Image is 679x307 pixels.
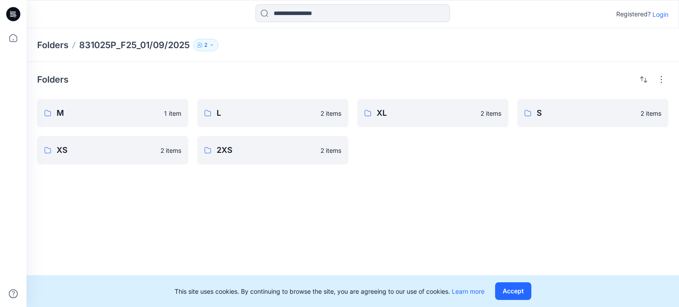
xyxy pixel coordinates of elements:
p: 2 items [160,146,181,155]
p: This site uses cookies. By continuing to browse the site, you are agreeing to our use of cookies. [175,287,484,296]
button: 2 [193,39,218,51]
p: 2 items [320,146,341,155]
p: L [217,107,315,119]
p: 2 [204,40,207,50]
h4: Folders [37,74,69,85]
a: S2 items [517,99,668,127]
p: 2XS [217,144,315,156]
a: XL2 items [357,99,508,127]
p: S [537,107,635,119]
p: XL [377,107,475,119]
p: Registered? [616,9,651,19]
p: Login [652,10,668,19]
a: Folders [37,39,69,51]
a: M1 item [37,99,188,127]
p: M [57,107,159,119]
p: 2 items [481,109,501,118]
p: 2 items [641,109,661,118]
button: Accept [495,282,531,300]
p: XS [57,144,155,156]
a: 2XS2 items [197,136,348,164]
p: 2 items [320,109,341,118]
a: XS2 items [37,136,188,164]
a: L2 items [197,99,348,127]
p: 831025P_F25_01/09/2025 [79,39,190,51]
a: Learn more [452,288,484,295]
p: 1 item [164,109,181,118]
